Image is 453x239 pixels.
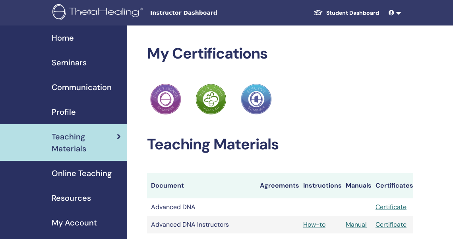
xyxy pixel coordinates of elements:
[52,32,74,44] span: Home
[376,203,407,211] a: Certificate
[52,217,97,229] span: My Account
[147,173,256,198] th: Document
[372,173,413,198] th: Certificates
[307,6,385,20] a: Student Dashboard
[147,198,256,216] td: Advanced DNA
[52,4,145,22] img: logo.png
[256,173,299,198] th: Agreements
[303,220,325,229] a: How-to
[52,57,87,69] span: Seminars
[342,173,372,198] th: Manuals
[376,220,407,229] a: Certificate
[52,192,91,204] span: Resources
[147,135,413,154] h2: Teaching Materials
[52,167,112,179] span: Online Teaching
[241,84,272,115] img: Practitioner
[52,131,117,155] span: Teaching Materials
[52,106,76,118] span: Profile
[150,9,269,17] span: Instructor Dashboard
[52,81,112,93] span: Communication
[314,9,323,16] img: graduation-cap-white.svg
[346,220,367,229] a: Manual
[150,84,181,115] img: Practitioner
[299,173,342,198] th: Instructions
[147,45,413,63] h2: My Certifications
[147,216,256,233] td: Advanced DNA Instructors
[196,84,226,115] img: Practitioner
